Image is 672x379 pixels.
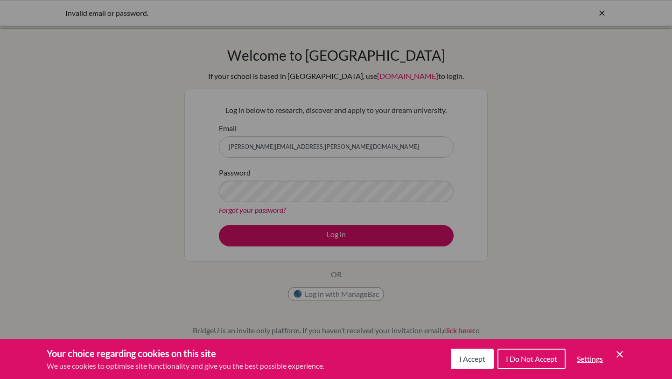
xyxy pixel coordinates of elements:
button: I Do Not Accept [497,349,566,369]
button: Settings [569,350,610,368]
span: I Accept [459,354,485,363]
p: We use cookies to optimise site functionality and give you the best possible experience. [47,360,324,372]
span: I Do Not Accept [506,354,557,363]
h3: Your choice regarding cookies on this site [47,346,324,360]
button: I Accept [451,349,494,369]
span: Settings [577,354,603,363]
button: Save and close [614,349,625,360]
